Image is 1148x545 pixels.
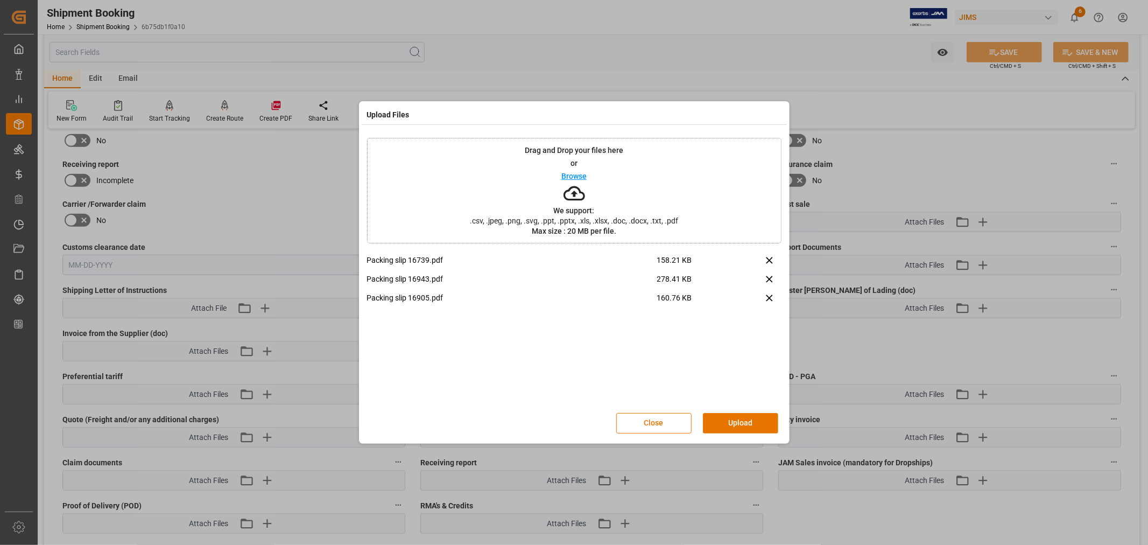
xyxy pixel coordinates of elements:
span: 160.76 KB [657,292,730,311]
button: Close [616,413,692,434]
p: Browse [561,172,587,180]
h4: Upload Files [367,109,410,121]
button: Upload [703,413,778,434]
span: 278.41 KB [657,274,730,292]
span: 158.21 KB [657,255,730,274]
p: Max size : 20 MB per file. [532,227,616,235]
div: Drag and Drop your files hereorBrowseWe support:.csv, .jpeg, .png, .svg, .ppt, .pptx, .xls, .xlsx... [367,138,781,243]
p: Drag and Drop your files here [525,146,623,154]
p: Packing slip 16905.pdf [367,292,657,304]
p: Packing slip 16943.pdf [367,274,657,285]
span: .csv, .jpeg, .png, .svg, .ppt, .pptx, .xls, .xlsx, .doc, .docx, .txt, .pdf [463,217,685,225]
p: or [571,159,577,167]
p: Packing slip 16739.pdf [367,255,657,266]
p: We support: [554,207,595,214]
